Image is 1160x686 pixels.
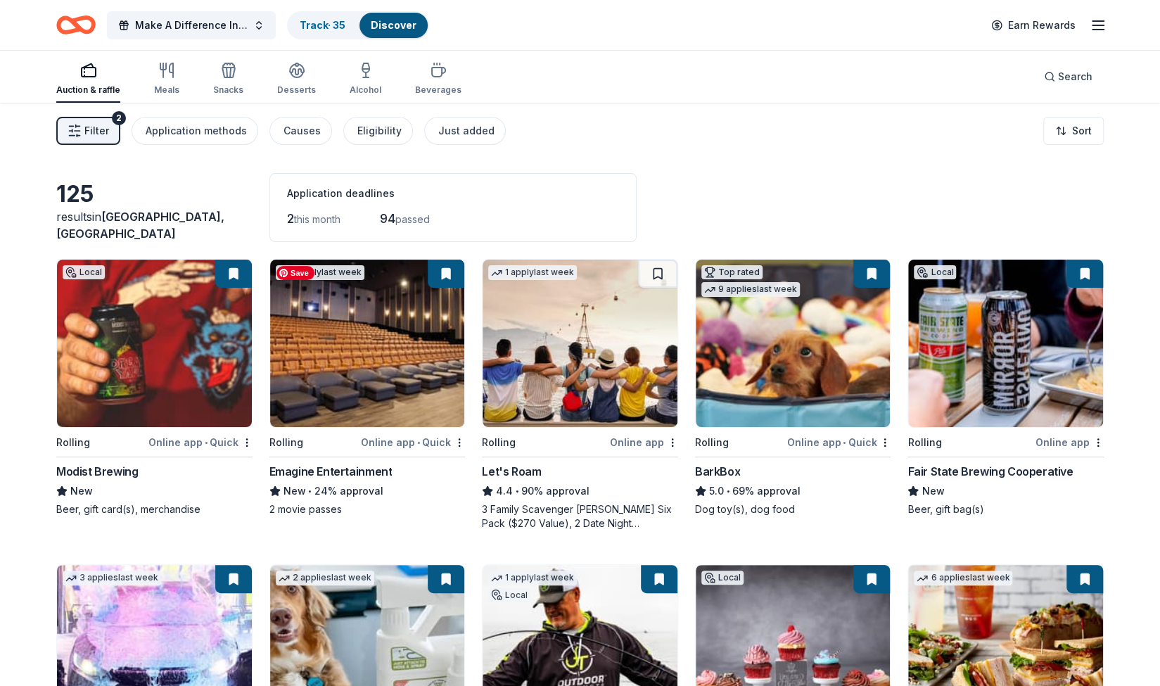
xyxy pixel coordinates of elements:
[395,213,430,225] span: passed
[1058,68,1092,85] span: Search
[482,483,678,500] div: 90% approval
[701,265,763,279] div: Top rated
[350,56,381,103] button: Alcohol
[56,8,96,42] a: Home
[269,434,303,451] div: Rolling
[132,117,258,145] button: Application methods
[276,265,364,280] div: 1 apply last week
[908,260,1103,427] img: Image for Fair State Brewing Cooperative
[907,434,941,451] div: Rolling
[1043,117,1104,145] button: Sort
[695,502,891,516] div: Dog toy(s), dog food
[63,571,161,585] div: 3 applies last week
[56,434,90,451] div: Rolling
[488,571,577,585] div: 1 apply last week
[294,213,340,225] span: this month
[380,211,395,226] span: 94
[701,571,744,585] div: Local
[415,84,461,96] div: Beverages
[488,265,577,280] div: 1 apply last week
[84,122,109,139] span: Filter
[56,259,253,516] a: Image for Modist BrewingLocalRollingOnline app•QuickModist BrewingNewBeer, gift card(s), merchandise
[516,485,519,497] span: •
[56,180,253,208] div: 125
[56,463,138,480] div: Modist Brewing
[287,211,294,226] span: 2
[343,117,413,145] button: Eligibility
[907,502,1104,516] div: Beer, gift bag(s)
[488,588,530,602] div: Local
[482,259,678,531] a: Image for Let's Roam1 applylast weekRollingOnline appLet's Roam4.4•90% approval3 Family Scavenger...
[146,122,247,139] div: Application methods
[269,502,466,516] div: 2 movie passes
[695,483,891,500] div: 69% approval
[300,19,345,31] a: Track· 35
[277,84,316,96] div: Desserts
[482,463,541,480] div: Let's Roam
[914,571,1012,585] div: 6 applies last week
[983,13,1084,38] a: Earn Rewards
[270,260,465,427] img: Image for Emagine Entertainment
[417,437,420,448] span: •
[415,56,461,103] button: Beverages
[438,122,495,139] div: Just added
[56,84,120,96] div: Auction & raffle
[283,483,306,500] span: New
[269,483,466,500] div: 24% approval
[56,210,224,241] span: [GEOGRAPHIC_DATA], [GEOGRAPHIC_DATA]
[135,17,248,34] span: Make A Difference Invitational
[308,485,312,497] span: •
[277,56,316,103] button: Desserts
[70,483,93,500] span: New
[695,259,891,516] a: Image for BarkBoxTop rated9 applieslast weekRollingOnline app•QuickBarkBox5.0•69% approvalDog toy...
[701,282,800,297] div: 9 applies last week
[56,56,120,103] button: Auction & raffle
[287,185,619,202] div: Application deadlines
[112,111,126,125] div: 2
[107,11,276,39] button: Make A Difference Invitational
[424,117,506,145] button: Just added
[350,84,381,96] div: Alcohol
[269,259,466,516] a: Image for Emagine Entertainment1 applylast weekRollingOnline app•QuickEmagine EntertainmentNew•24...
[696,260,891,427] img: Image for BarkBox
[361,433,465,451] div: Online app Quick
[907,259,1104,516] a: Image for Fair State Brewing CooperativeLocalRollingOnline appFair State Brewing CooperativeNewBe...
[213,84,243,96] div: Snacks
[56,208,253,242] div: results
[56,210,224,241] span: in
[907,463,1073,480] div: Fair State Brewing Cooperative
[695,434,729,451] div: Rolling
[154,84,179,96] div: Meals
[922,483,944,500] span: New
[709,483,724,500] span: 5.0
[276,571,374,585] div: 2 applies last week
[482,502,678,531] div: 3 Family Scavenger [PERSON_NAME] Six Pack ($270 Value), 2 Date Night Scavenger [PERSON_NAME] Two ...
[269,463,393,480] div: Emagine Entertainment
[1072,122,1092,139] span: Sort
[496,483,513,500] span: 4.4
[786,433,891,451] div: Online app Quick
[56,117,120,145] button: Filter2
[726,485,729,497] span: •
[276,266,314,280] span: Save
[610,433,678,451] div: Online app
[1033,63,1104,91] button: Search
[695,463,740,480] div: BarkBox
[148,433,253,451] div: Online app Quick
[843,437,846,448] span: •
[371,19,416,31] a: Discover
[287,11,429,39] button: Track· 35Discover
[1035,433,1104,451] div: Online app
[482,434,516,451] div: Rolling
[483,260,677,427] img: Image for Let's Roam
[269,117,332,145] button: Causes
[57,260,252,427] img: Image for Modist Brewing
[283,122,321,139] div: Causes
[63,265,105,279] div: Local
[914,265,956,279] div: Local
[357,122,402,139] div: Eligibility
[205,437,208,448] span: •
[56,502,253,516] div: Beer, gift card(s), merchandise
[154,56,179,103] button: Meals
[213,56,243,103] button: Snacks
